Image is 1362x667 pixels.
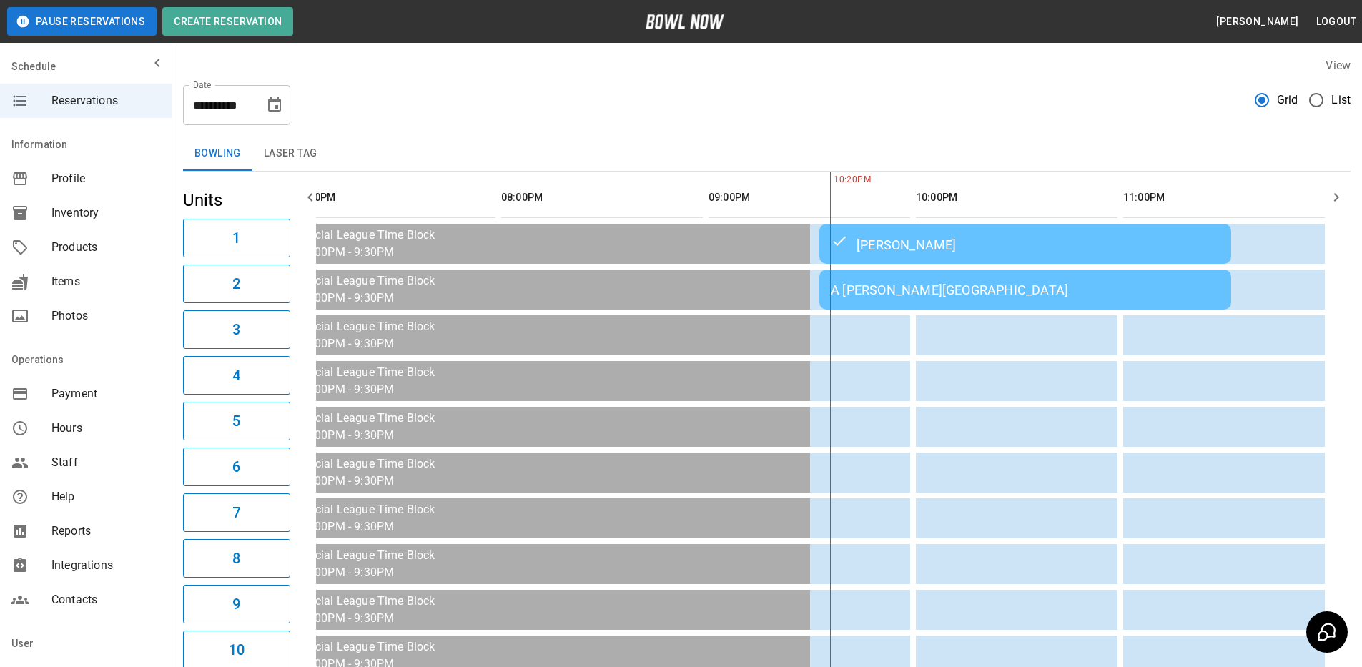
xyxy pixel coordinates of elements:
button: 7 [183,493,290,532]
th: 08:00PM [501,177,703,218]
span: Reports [51,523,160,540]
h6: 6 [232,455,240,478]
span: Contacts [51,591,160,608]
button: 3 [183,310,290,349]
h6: 8 [232,547,240,570]
h6: 5 [232,410,240,433]
button: 5 [183,402,290,440]
span: Help [51,488,160,505]
button: 2 [183,265,290,303]
span: Items [51,273,160,290]
h6: 2 [232,272,240,295]
span: Payment [51,385,160,402]
img: logo [646,14,724,29]
div: inventory tabs [183,137,1351,171]
span: Staff [51,454,160,471]
button: 9 [183,585,290,623]
span: Integrations [51,557,160,574]
button: Choose date, selected date is Sep 5, 2025 [260,91,289,119]
span: Profile [51,170,160,187]
span: 10:20PM [830,173,834,187]
h6: 4 [232,364,240,387]
button: Logout [1311,9,1362,35]
h6: 1 [232,227,240,249]
span: Grid [1277,92,1298,109]
span: Products [51,239,160,256]
h6: 10 [229,638,245,661]
div: [PERSON_NAME] [831,235,1220,252]
button: Pause Reservations [7,7,157,36]
th: 10:00PM [916,177,1117,218]
button: 1 [183,219,290,257]
button: Bowling [183,137,252,171]
button: 6 [183,448,290,486]
span: Hours [51,420,160,437]
th: 11:00PM [1123,177,1325,218]
h5: Units [183,189,290,212]
button: [PERSON_NAME] [1210,9,1304,35]
button: 8 [183,539,290,578]
div: A [PERSON_NAME][GEOGRAPHIC_DATA] [831,282,1220,297]
button: Create Reservation [162,7,293,36]
button: Laser Tag [252,137,329,171]
h6: 7 [232,501,240,524]
h6: 9 [232,593,240,616]
th: 07:00PM [294,177,495,218]
span: Photos [51,307,160,325]
th: 09:00PM [709,177,910,218]
span: List [1331,92,1351,109]
button: 4 [183,356,290,395]
label: View [1326,59,1351,72]
span: Inventory [51,204,160,222]
h6: 3 [232,318,240,341]
span: Reservations [51,92,160,109]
